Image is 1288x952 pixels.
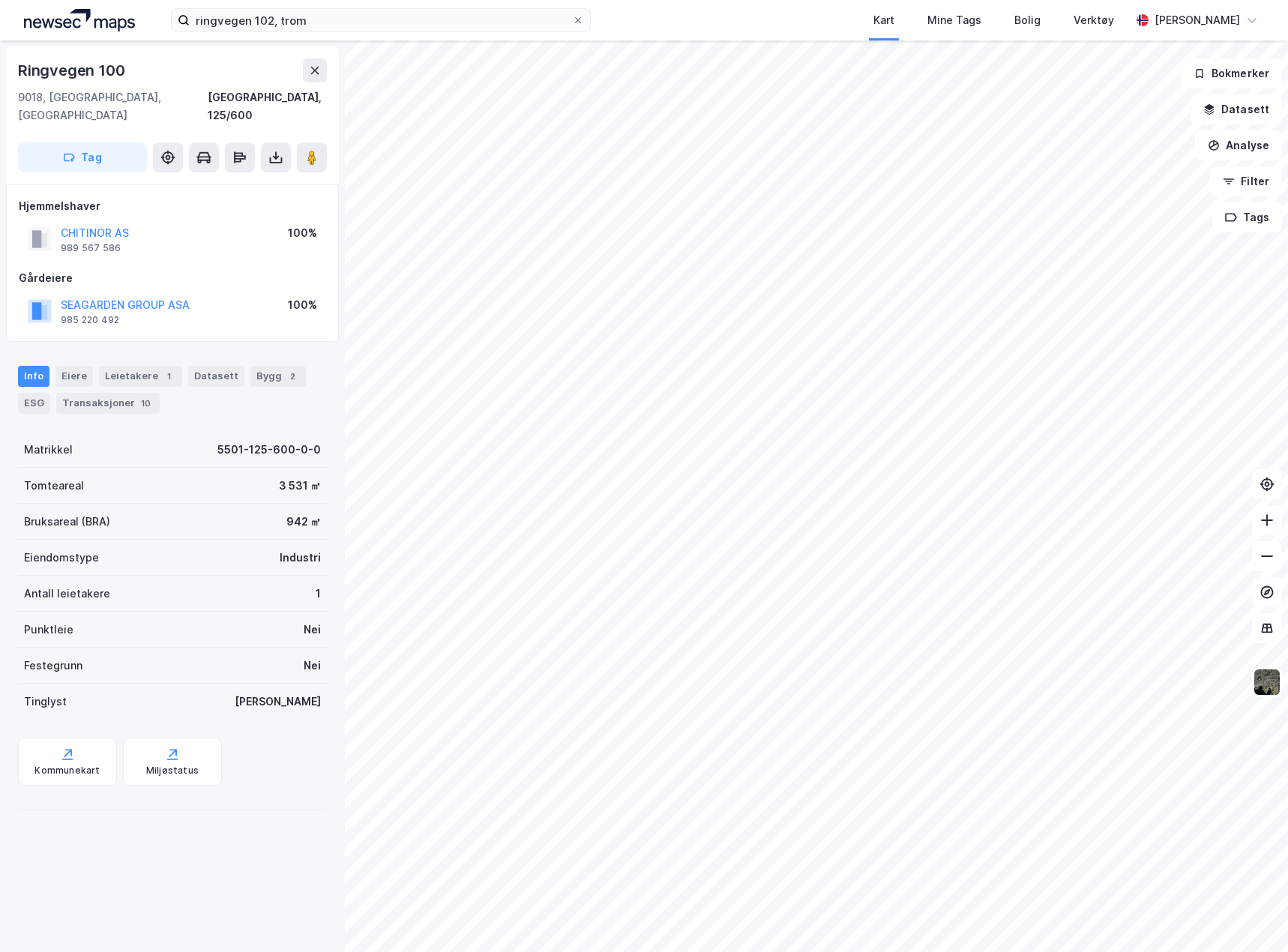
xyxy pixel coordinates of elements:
[24,693,67,711] div: Tinglyst
[285,369,300,384] div: 2
[1074,11,1114,29] div: Verktøy
[304,657,321,675] div: Nei
[288,296,317,314] div: 100%
[24,513,110,531] div: Bruksareal (BRA)
[304,621,321,639] div: Nei
[161,369,176,384] div: 1
[286,513,321,531] div: 942 ㎡
[288,224,317,242] div: 100%
[873,11,894,29] div: Kart
[24,585,110,603] div: Antall leietakere
[1213,880,1288,952] div: Kontrollprogram for chat
[24,621,73,639] div: Punktleie
[61,242,121,254] div: 989 567 586
[99,366,182,387] div: Leietakere
[217,441,321,459] div: 5501-125-600-0-0
[18,142,147,172] button: Tag
[927,11,981,29] div: Mine Tags
[280,549,321,567] div: Industri
[1195,130,1282,160] button: Analyse
[235,693,321,711] div: [PERSON_NAME]
[56,393,160,414] div: Transaksjoner
[190,9,572,31] input: Søk på adresse, matrikkel, gårdeiere, leietakere eller personer
[55,366,93,387] div: Eiere
[18,58,127,82] div: Ringvegen 100
[279,477,321,495] div: 3 531 ㎡
[1213,880,1288,952] iframe: Chat Widget
[1191,94,1282,124] button: Datasett
[1181,58,1282,88] button: Bokmerker
[138,396,154,411] div: 10
[1253,668,1281,696] img: 9k=
[24,441,73,459] div: Matrikkel
[208,88,327,124] div: [GEOGRAPHIC_DATA], 125/600
[1212,202,1282,232] button: Tags
[18,393,50,414] div: ESG
[61,314,119,326] div: 985 220 492
[1155,11,1240,29] div: [PERSON_NAME]
[19,197,326,215] div: Hjemmelshaver
[18,88,208,124] div: 9018, [GEOGRAPHIC_DATA], [GEOGRAPHIC_DATA]
[19,269,326,287] div: Gårdeiere
[24,477,84,495] div: Tomteareal
[1014,11,1041,29] div: Bolig
[188,366,244,387] div: Datasett
[18,366,49,387] div: Info
[24,549,99,567] div: Eiendomstype
[146,765,199,777] div: Miljøstatus
[316,585,321,603] div: 1
[1210,166,1282,196] button: Filter
[24,9,135,31] img: logo.a4113a55bc3d86da70a041830d287a7e.svg
[34,765,100,777] div: Kommunekart
[250,366,306,387] div: Bygg
[24,657,82,675] div: Festegrunn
